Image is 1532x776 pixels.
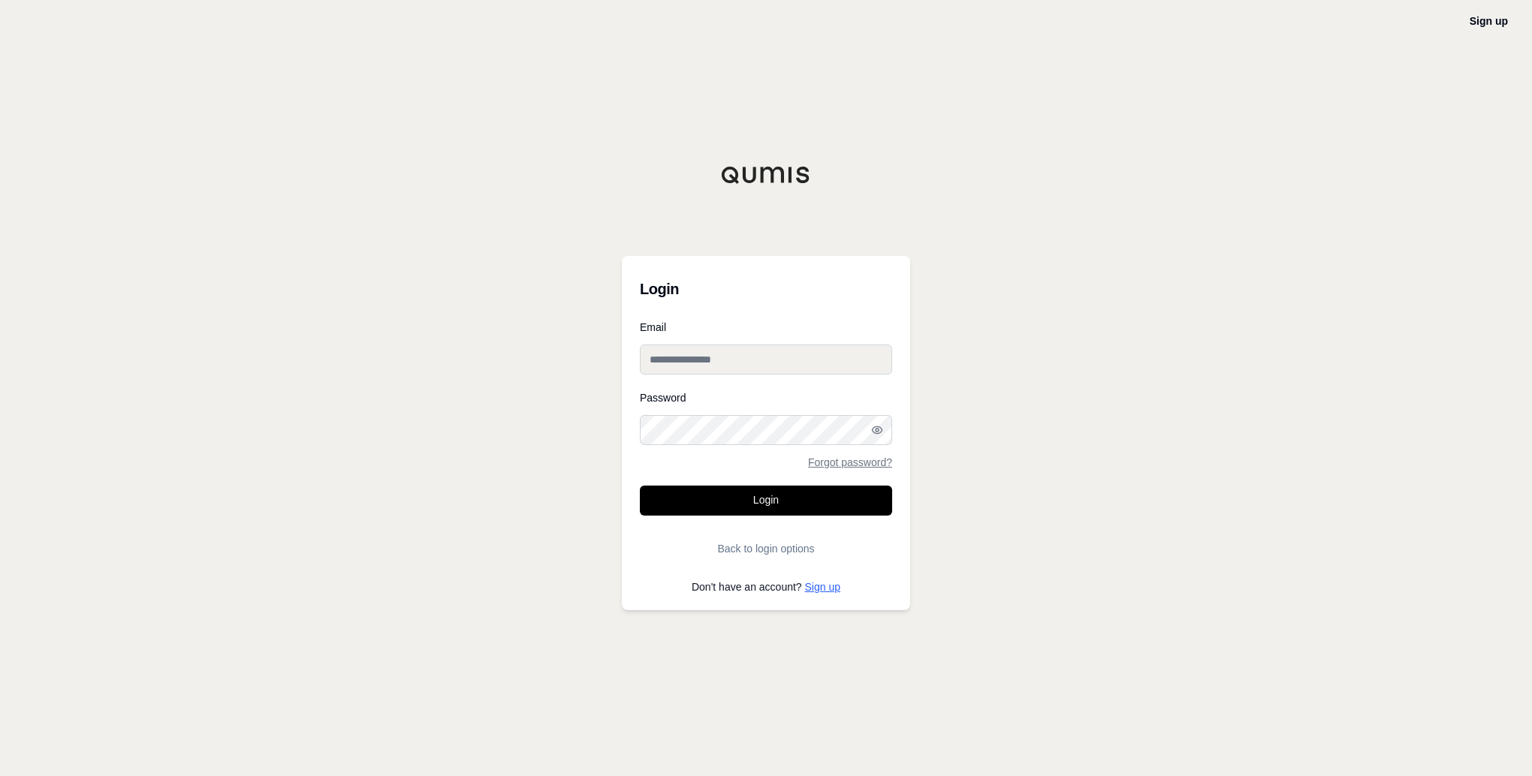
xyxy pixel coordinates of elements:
img: Qumis [721,166,811,184]
h3: Login [640,274,892,304]
p: Don't have an account? [640,582,892,592]
a: Forgot password? [808,457,892,468]
button: Login [640,486,892,516]
a: Sign up [805,581,840,593]
label: Password [640,393,892,403]
button: Back to login options [640,534,892,564]
a: Sign up [1470,15,1508,27]
label: Email [640,322,892,332]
